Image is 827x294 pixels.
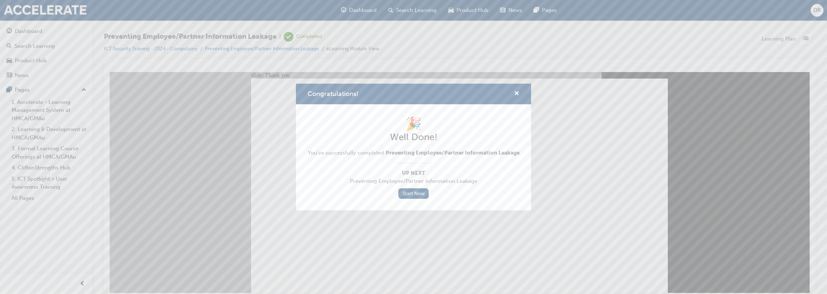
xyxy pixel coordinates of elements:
[308,131,519,143] h2: Well Done!
[398,188,429,199] a: Start Now
[308,90,359,98] span: Congratulations!
[386,150,519,156] span: Preventing Employee/Partner Information Leakage
[308,150,519,156] span: You've successfully completed
[296,84,531,210] div: Congratulations!
[308,169,519,177] span: Up Next
[514,89,519,98] button: cross-icon
[308,116,519,132] h1: 🎉
[308,177,519,185] span: Preventing Employee/Partner Information Leakage
[514,91,519,97] span: cross-icon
